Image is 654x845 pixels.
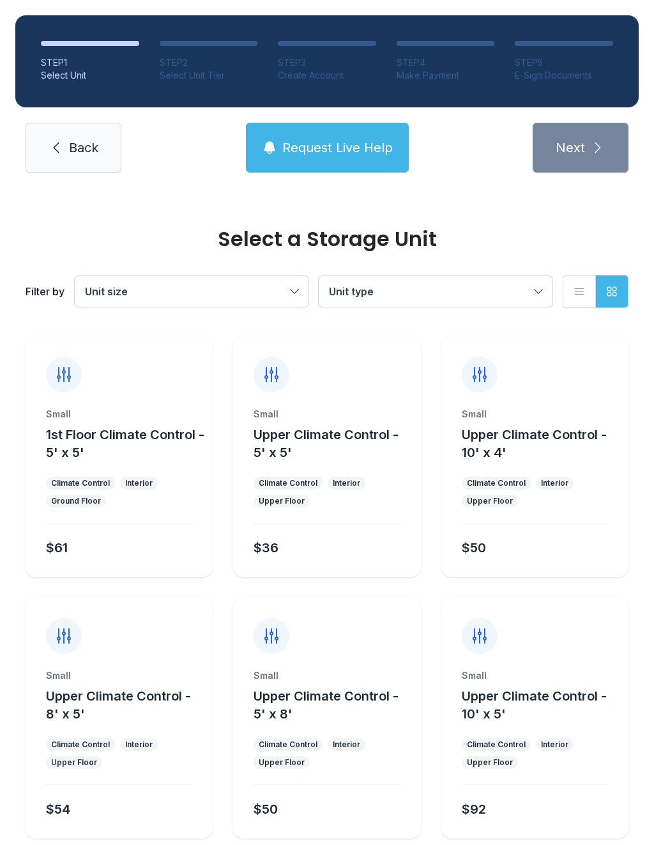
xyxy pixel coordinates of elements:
[51,478,110,488] div: Climate Control
[462,426,623,461] button: Upper Climate Control - 10' x 4'
[462,427,607,460] span: Upper Climate Control - 10' x 4'
[254,669,400,682] div: Small
[41,69,139,82] div: Select Unit
[259,740,317,750] div: Climate Control
[51,496,101,506] div: Ground Floor
[160,56,258,69] div: STEP 2
[397,69,495,82] div: Make Payment
[467,478,526,488] div: Climate Control
[46,800,70,818] div: $54
[515,69,613,82] div: E-Sign Documents
[467,496,513,506] div: Upper Floor
[515,56,613,69] div: STEP 5
[254,539,278,557] div: $36
[46,688,191,722] span: Upper Climate Control - 8' x 5'
[160,69,258,82] div: Select Unit Tier
[46,427,204,460] span: 1st Floor Climate Control - 5' x 5'
[254,687,415,723] button: Upper Climate Control - 5' x 8'
[278,56,376,69] div: STEP 3
[333,478,360,488] div: Interior
[259,757,305,768] div: Upper Floor
[254,426,415,461] button: Upper Climate Control - 5' x 5'
[41,56,139,69] div: STEP 1
[26,284,65,299] div: Filter by
[46,408,192,421] div: Small
[462,539,486,557] div: $50
[282,139,393,157] span: Request Live Help
[51,740,110,750] div: Climate Control
[467,757,513,768] div: Upper Floor
[397,56,495,69] div: STEP 4
[259,496,305,506] div: Upper Floor
[85,285,128,298] span: Unit size
[462,800,486,818] div: $92
[541,478,568,488] div: Interior
[254,688,399,722] span: Upper Climate Control - 5' x 8'
[254,408,400,421] div: Small
[254,427,399,460] span: Upper Climate Control - 5' x 5'
[278,69,376,82] div: Create Account
[46,426,208,461] button: 1st Floor Climate Control - 5' x 5'
[541,740,568,750] div: Interior
[125,740,153,750] div: Interior
[254,800,278,818] div: $50
[46,687,208,723] button: Upper Climate Control - 8' x 5'
[556,139,585,157] span: Next
[319,276,552,307] button: Unit type
[462,669,608,682] div: Small
[467,740,526,750] div: Climate Control
[259,478,317,488] div: Climate Control
[462,408,608,421] div: Small
[26,229,628,249] div: Select a Storage Unit
[46,539,68,557] div: $61
[46,669,192,682] div: Small
[69,139,98,157] span: Back
[75,276,308,307] button: Unit size
[51,757,97,768] div: Upper Floor
[462,687,623,723] button: Upper Climate Control - 10' x 5'
[329,285,374,298] span: Unit type
[333,740,360,750] div: Interior
[125,478,153,488] div: Interior
[462,688,607,722] span: Upper Climate Control - 10' x 5'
